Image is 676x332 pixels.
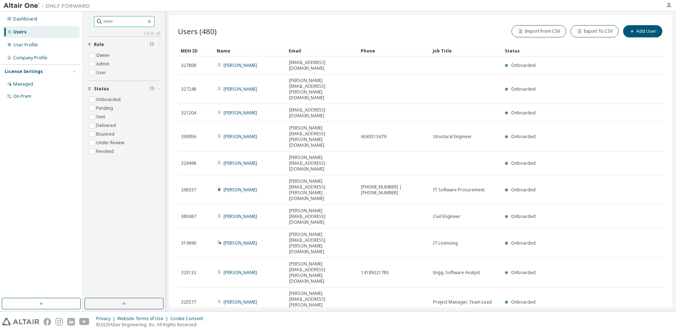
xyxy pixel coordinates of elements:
[289,232,355,255] span: [PERSON_NAME][EMAIL_ADDRESS][PERSON_NAME][DOMAIN_NAME]
[13,29,27,35] div: Users
[289,78,355,101] span: [PERSON_NAME][EMAIL_ADDRESS][PERSON_NAME][DOMAIN_NAME]
[96,60,111,68] label: Admin
[181,160,196,166] span: 329498
[96,322,207,328] p: © 2025 Altair Engineering, Inc. All Rights Reserved.
[224,160,257,166] a: [PERSON_NAME]
[433,240,458,246] span: IT Licensing
[511,187,536,193] span: Onboarded
[361,134,386,140] span: 6043513479
[217,45,283,56] div: Name
[511,133,536,140] span: Onboarded
[117,316,170,322] div: Website Terms of Use
[96,95,122,104] label: Onboarded
[224,86,257,92] a: [PERSON_NAME]
[505,45,626,56] div: Status
[94,86,109,92] span: Status
[224,62,257,68] a: [PERSON_NAME]
[150,86,154,92] span: Clear filter
[87,81,161,97] button: Status
[13,94,31,99] div: On Prem
[224,187,257,193] a: [PERSON_NAME]
[181,270,196,276] span: 323132
[181,63,196,68] span: 327808
[433,214,460,219] span: Civil Engineer
[224,299,257,305] a: [PERSON_NAME]
[96,104,114,113] label: Pending
[96,51,111,60] label: Owner
[623,25,662,37] button: Add User
[289,125,355,148] span: [PERSON_NAME][EMAIL_ADDRESS][PERSON_NAME][DOMAIN_NAME]
[511,110,536,116] span: Onboarded
[55,318,63,326] img: instagram.svg
[96,113,107,121] label: Sent
[96,138,126,147] label: Under Review
[361,184,427,196] span: [PHONE_NUMBER] | [PHONE_NUMBER]
[150,42,154,47] span: Clear filter
[289,155,355,172] span: [PERSON_NAME][EMAIL_ADDRESS][DOMAIN_NAME]
[511,240,536,246] span: Onboarded
[178,26,217,36] span: Users (480)
[289,178,355,201] span: [PERSON_NAME][EMAIL_ADDRESS][PERSON_NAME][DOMAIN_NAME]
[511,62,536,68] span: Onboarded
[96,130,116,138] label: Bounced
[181,134,196,140] span: 338956
[224,213,257,219] a: [PERSON_NAME]
[433,134,472,140] span: Structural Engineer
[181,187,196,193] span: 298337
[511,160,536,166] span: Onboarded
[289,261,355,284] span: [PERSON_NAME][EMAIL_ADDRESS][PERSON_NAME][DOMAIN_NAME]
[433,187,485,193] span: IT Software Procurement
[44,318,51,326] img: facebook.svg
[96,68,108,77] label: User
[289,107,355,119] span: [EMAIL_ADDRESS][DOMAIN_NAME]
[511,269,536,276] span: Onboarded
[224,269,257,276] a: [PERSON_NAME]
[571,25,619,37] button: Export To CSV
[5,69,43,74] div: License Settings
[13,55,48,61] div: Company Profile
[94,42,104,47] span: Role
[181,214,196,219] span: 385687
[2,318,39,326] img: altair_logo.svg
[224,110,257,116] a: [PERSON_NAME]
[289,291,355,314] span: [PERSON_NAME][EMAIL_ADDRESS][PERSON_NAME][DOMAIN_NAME]
[361,45,427,56] div: Phone
[87,37,161,53] button: Role
[289,208,355,225] span: [PERSON_NAME][EMAIL_ADDRESS][DOMAIN_NAME]
[511,25,566,37] button: Import From CSV
[96,147,115,156] label: Revoked
[511,86,536,92] span: Onboarded
[96,121,117,130] label: Delivered
[181,299,196,305] span: 325577
[224,133,257,140] a: [PERSON_NAME]
[511,213,536,219] span: Onboarded
[181,240,196,246] span: 319690
[289,45,355,56] div: Email
[433,299,492,305] span: Project Manager, Team Lead
[4,2,94,9] img: Altair One
[224,240,257,246] a: [PERSON_NAME]
[361,270,389,276] span: 14189221783
[96,316,117,322] div: Privacy
[87,31,161,36] a: Clear all
[170,316,207,322] div: Cookie Consent
[433,45,499,56] div: Job Title
[13,81,33,87] div: Managed
[511,299,536,305] span: Onboarded
[67,318,75,326] img: linkedin.svg
[13,16,37,22] div: Dashboard
[79,318,90,326] img: youtube.svg
[433,270,480,276] span: Engg. Software Analyst
[181,86,196,92] span: 327248
[13,42,38,48] div: User Profile
[181,110,196,116] span: 321204
[289,60,355,71] span: [EMAIL_ADDRESS][DOMAIN_NAME]
[181,45,211,56] div: MDH ID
